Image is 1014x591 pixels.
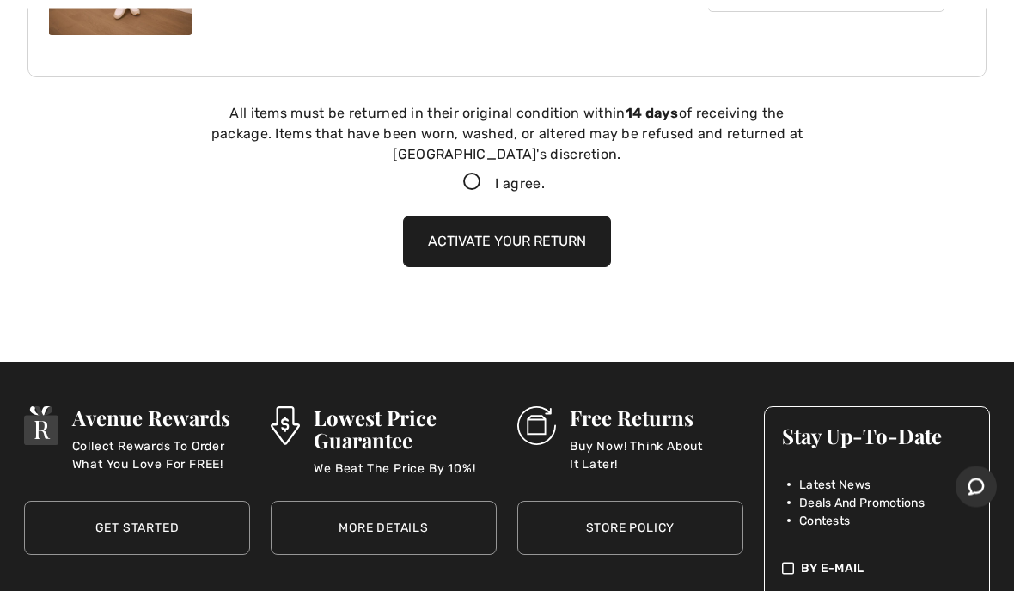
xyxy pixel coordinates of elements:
[517,407,556,446] img: Free Returns
[271,502,497,556] a: More Details
[314,460,497,495] p: We Beat The Price By 10%!
[799,495,925,513] span: Deals And Promotions
[782,560,794,578] img: check
[570,407,743,430] h3: Free Returns
[956,466,997,509] iframe: Opens a widget where you can chat to one of our agents
[206,104,808,166] div: All items must be returned in their original condition within of receiving the package. Items tha...
[799,513,850,531] span: Contests
[271,407,300,446] img: Lowest Price Guarantee
[24,407,58,446] img: Avenue Rewards
[799,477,870,495] span: Latest News
[403,216,611,268] button: Activate your return
[626,106,679,122] strong: 14 days
[24,502,250,556] a: Get Started
[449,174,565,195] label: I agree.
[570,438,743,472] p: Buy Now! Think About It Later!
[72,407,250,430] h3: Avenue Rewards
[72,438,250,472] p: Collect Rewards To Order What You Love For FREE!
[314,407,497,452] h3: Lowest Price Guarantee
[801,560,864,578] span: By E-mail
[517,502,743,556] a: Store Policy
[782,425,972,448] h3: Stay Up-To-Date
